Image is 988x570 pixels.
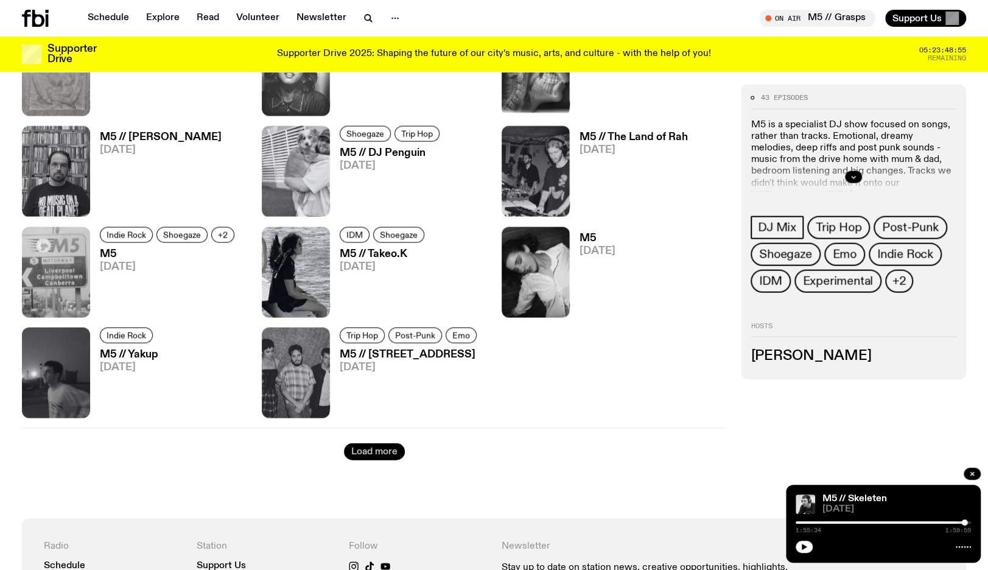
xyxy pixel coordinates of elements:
h4: Newsletter [502,540,792,552]
span: IDM [759,275,782,288]
span: Shoegaze [346,129,384,138]
button: +2 [885,270,913,293]
a: Explore [139,10,187,27]
span: Indie Rock [107,330,146,339]
span: Emo [452,330,470,339]
span: DJ Mix [758,221,796,234]
span: Experimental [803,275,874,288]
a: M5[DATE] [570,233,615,317]
span: Indie Rock [107,230,146,239]
a: M5 // Sleep Exchange[DATE] [570,31,688,116]
h3: M5 // [PERSON_NAME] [100,132,222,142]
span: [DATE] [580,245,615,256]
span: 43 episodes [760,94,807,100]
span: 1:59:59 [945,527,971,533]
span: [DATE] [340,261,428,272]
a: Trip Hop [394,125,440,141]
a: M5[DATE] [90,248,238,317]
a: Post-Punk [388,327,442,343]
a: Emo [446,327,477,343]
a: M5 // Skeleten [822,494,887,504]
button: +2 [211,227,234,242]
button: Support Us [885,10,966,27]
span: Trip Hop [346,330,378,339]
h3: M5 [580,233,615,243]
a: Indie Rock [869,243,942,266]
button: On AirM5 // Grasps [759,10,875,27]
span: Shoegaze [759,248,811,261]
h3: M5 // [STREET_ADDRESS] [340,349,480,359]
span: +2 [892,275,906,288]
span: Post-Punk [882,221,938,234]
h3: Supporter Drive [47,44,96,65]
a: M5 // The Land of Rah[DATE] [570,132,688,216]
h3: M5 [100,248,238,259]
a: M5 // DJ Penguin[DATE] [330,147,443,216]
span: [DATE] [100,362,158,372]
span: Remaining [928,55,966,62]
span: IDM [346,230,363,239]
span: Trip Hop [401,129,433,138]
a: Read [189,10,226,27]
p: Supporter Drive 2025: Shaping the future of our city’s music, arts, and culture - with the help o... [277,49,711,60]
a: Indie Rock [100,227,153,242]
a: IDM [751,270,790,293]
span: Indie Rock [877,248,933,261]
a: Trip Hop [340,327,385,343]
a: Experimental [794,270,882,293]
span: [DATE] [580,144,688,155]
h4: Follow [349,540,487,552]
h4: Radio [44,540,182,552]
a: IDM [340,227,370,242]
a: M5 // Yakup[DATE] [90,349,158,418]
span: 05:23:48:55 [919,47,966,54]
a: M5 // JS ([GEOGRAPHIC_DATA])[DATE] [90,31,247,116]
h3: M5 // DJ Penguin [340,147,443,158]
a: M5 // Takeo.K[DATE] [330,248,428,317]
span: 1:55:34 [796,527,821,533]
span: [DATE] [100,144,222,155]
h3: M5 // The Land of Rah [580,132,688,142]
span: [DATE] [822,505,971,514]
a: M5 // [PERSON_NAME][DATE] [90,132,222,216]
a: DJ Mix [751,216,804,239]
a: M5 // [STREET_ADDRESS][DATE] [330,349,480,418]
h3: [PERSON_NAME] [751,349,956,362]
span: Emo [833,248,857,261]
span: [DATE] [340,362,480,372]
a: Volunteer [229,10,287,27]
h2: Hosts [751,322,956,337]
span: Shoegaze [163,230,201,239]
a: Emo [824,243,865,266]
h3: M5 // Takeo.K [340,248,428,259]
button: Load more [344,443,405,460]
a: Shoegaze [156,227,208,242]
p: M5 is a specialist DJ show focused on songs, rather than tracks. Emotional, dreamy melodies, deep... [751,119,956,247]
a: Newsletter [289,10,354,27]
span: [DATE] [340,160,443,171]
a: Schedule [80,10,136,27]
h4: Station [197,540,335,552]
span: Trip Hop [816,221,861,234]
span: Shoegaze [380,230,418,239]
span: Support Us [892,13,942,24]
h3: M5 // Yakup [100,349,158,359]
span: Post-Punk [395,330,435,339]
a: M5 // [PERSON_NAME][DATE] [330,31,461,116]
span: [DATE] [100,261,238,272]
span: +2 [218,230,228,239]
a: Trip Hop [807,216,870,239]
a: Indie Rock [100,327,153,343]
a: Post-Punk [874,216,947,239]
a: Shoegaze [373,227,424,242]
a: Shoegaze [751,243,820,266]
a: Shoegaze [340,125,391,141]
